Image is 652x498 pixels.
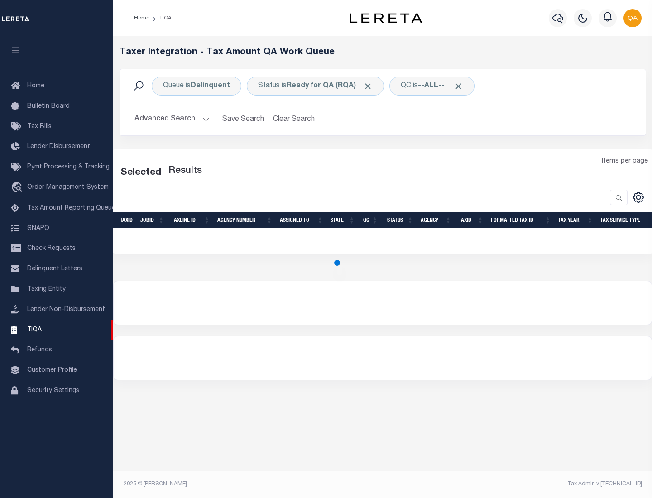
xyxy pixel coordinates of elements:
[217,110,269,128] button: Save Search
[247,77,384,96] div: Click to Edit
[623,9,642,27] img: svg+xml;base64,PHN2ZyB4bWxucz0iaHR0cDovL3d3dy53My5vcmcvMjAwMC9zdmciIHBvaW50ZXItZXZlbnRzPSJub25lIi...
[214,212,276,228] th: Agency Number
[276,212,327,228] th: Assigned To
[191,82,230,90] b: Delinquent
[137,212,168,228] th: JobID
[152,77,241,96] div: Click to Edit
[269,110,319,128] button: Clear Search
[27,164,110,170] span: Pymt Processing & Tracking
[134,110,210,128] button: Advanced Search
[602,157,648,167] span: Items per page
[117,480,383,488] div: 2025 © [PERSON_NAME].
[120,166,161,180] div: Selected
[455,212,487,228] th: TaxID
[27,225,49,231] span: SNAPQ
[555,212,597,228] th: Tax Year
[454,81,463,91] span: Click to Remove
[27,306,105,313] span: Lender Non-Disbursement
[418,82,445,90] b: --ALL--
[120,47,646,58] h5: Taxer Integration - Tax Amount QA Work Queue
[27,184,109,191] span: Order Management System
[27,286,66,292] span: Taxing Entity
[27,245,76,252] span: Check Requests
[168,212,214,228] th: TaxLine ID
[417,212,455,228] th: Agency
[382,212,417,228] th: Status
[487,212,555,228] th: Formatted Tax ID
[363,81,373,91] span: Click to Remove
[116,212,137,228] th: TaxID
[27,347,52,353] span: Refunds
[11,182,25,194] i: travel_explore
[27,103,70,110] span: Bulletin Board
[27,83,44,89] span: Home
[350,13,422,23] img: logo-dark.svg
[134,15,149,21] a: Home
[149,14,172,22] li: TIQA
[359,212,382,228] th: QC
[389,77,475,96] div: Click to Edit
[27,266,82,272] span: Delinquent Letters
[327,212,359,228] th: State
[168,164,202,178] label: Results
[27,326,42,333] span: TIQA
[389,480,642,488] div: Tax Admin v.[TECHNICAL_ID]
[27,388,79,394] span: Security Settings
[27,144,90,150] span: Lender Disbursement
[287,82,373,90] b: Ready for QA (RQA)
[27,367,77,373] span: Customer Profile
[27,205,115,211] span: Tax Amount Reporting Queue
[27,124,52,130] span: Tax Bills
